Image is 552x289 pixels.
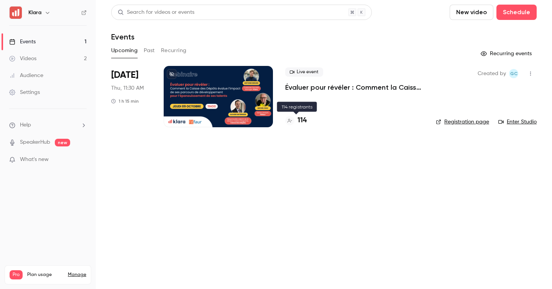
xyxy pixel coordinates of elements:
a: Enter Studio [498,118,537,126]
iframe: Noticeable Trigger [77,156,87,163]
span: Giulietta Celada [509,69,518,78]
button: Past [144,44,155,57]
div: Videos [9,55,36,62]
span: new [55,139,70,146]
button: Upcoming [111,44,138,57]
h1: Events [111,32,135,41]
span: What's new [20,156,49,164]
a: Registration page [436,118,489,126]
span: Help [20,121,31,129]
div: Events [9,38,36,46]
button: Schedule [496,5,537,20]
span: Created by [478,69,506,78]
button: New video [450,5,493,20]
span: Pro [10,270,23,279]
div: Search for videos or events [118,8,194,16]
button: Recurring events [477,48,537,60]
span: [DATE] [111,69,138,81]
a: Évaluer pour révéler : Comment la Caisse des Dépôts évalue l’impact de ses parcours de développem... [285,83,424,92]
span: Live event [285,67,323,77]
span: GC [510,69,517,78]
li: help-dropdown-opener [9,121,87,129]
div: Oct 9 Thu, 11:30 AM (Europe/Paris) [111,66,151,127]
button: Recurring [161,44,187,57]
span: Thu, 11:30 AM [111,84,144,92]
h6: Klara [28,9,41,16]
h4: 114 [297,115,307,126]
div: 1 h 15 min [111,98,139,104]
img: Klara [10,7,22,19]
div: Audience [9,72,43,79]
div: Settings [9,89,40,96]
a: Manage [68,272,86,278]
a: SpeakerHub [20,138,50,146]
a: 114 [285,115,307,126]
span: Plan usage [27,272,63,278]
